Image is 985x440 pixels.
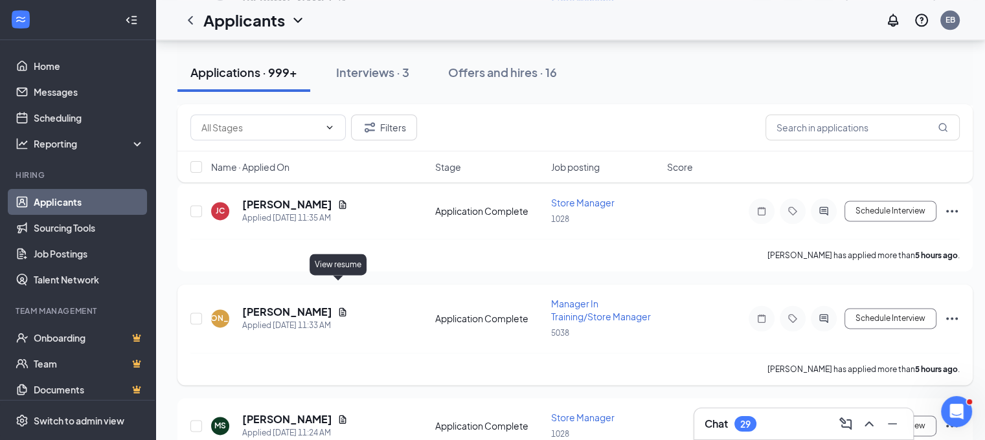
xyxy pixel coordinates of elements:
[740,419,751,430] div: 29
[34,105,144,131] a: Scheduling
[337,414,348,424] svg: Document
[838,416,854,432] svg: ComposeMessage
[337,199,348,210] svg: Document
[310,254,367,275] div: View resume
[944,203,960,219] svg: Ellipses
[435,419,543,432] div: Application Complete
[914,12,929,28] svg: QuestionInfo
[34,189,144,215] a: Applicants
[938,122,948,133] svg: MagnifyingGlass
[765,115,960,140] input: Search in applications
[859,413,879,434] button: ChevronUp
[844,201,936,221] button: Schedule Interview
[125,14,138,27] svg: Collapse
[34,351,144,377] a: TeamCrown
[34,53,144,79] a: Home
[183,12,198,28] svg: ChevronLeft
[861,416,877,432] svg: ChevronUp
[816,206,832,216] svg: ActiveChat
[705,417,728,431] h3: Chat
[551,160,600,173] span: Job posting
[242,305,332,319] h5: [PERSON_NAME]
[435,204,543,217] div: Application Complete
[835,413,856,434] button: ComposeMessage
[34,215,144,241] a: Sourcing Tools
[34,241,144,267] a: Job Postings
[34,137,145,150] div: Reporting
[754,206,769,216] svg: Note
[435,312,543,325] div: Application Complete
[362,120,378,135] svg: Filter
[14,13,27,26] svg: WorkstreamLogo
[187,313,254,324] div: [PERSON_NAME]
[190,64,297,80] div: Applications · 999+
[203,9,285,31] h1: Applicants
[944,311,960,326] svg: Ellipses
[16,305,142,316] div: Team Management
[551,298,651,322] span: Manager In Training/Store Manager
[34,79,144,105] a: Messages
[336,64,409,80] div: Interviews · 3
[242,197,332,212] h5: [PERSON_NAME]
[882,413,903,434] button: Minimize
[201,120,319,135] input: All Stages
[242,319,348,332] div: Applied [DATE] 11:33 AM
[767,250,960,261] p: [PERSON_NAME] has applied more than .
[34,325,144,351] a: OnboardingCrown
[324,122,335,133] svg: ChevronDown
[551,214,569,224] span: 1028
[915,364,958,374] b: 5 hours ago
[211,160,289,173] span: Name · Applied On
[844,308,936,329] button: Schedule Interview
[16,170,142,181] div: Hiring
[551,412,615,423] span: Store Manager
[941,396,972,427] iframe: Intercom live chat
[16,137,28,150] svg: Analysis
[290,12,306,28] svg: ChevronDown
[885,416,900,432] svg: Minimize
[242,212,348,225] div: Applied [DATE] 11:35 AM
[337,307,348,317] svg: Document
[667,160,693,173] span: Score
[767,364,960,375] p: [PERSON_NAME] has applied more than .
[785,313,800,324] svg: Tag
[216,205,225,216] div: JC
[551,429,569,439] span: 1028
[34,414,124,427] div: Switch to admin view
[242,412,332,426] h5: [PERSON_NAME]
[885,12,901,28] svg: Notifications
[785,206,800,216] svg: Tag
[551,328,569,338] span: 5038
[915,250,958,260] b: 5 hours ago
[754,313,769,324] svg: Note
[551,197,615,208] span: Store Manager
[214,420,226,431] div: MS
[448,64,557,80] div: Offers and hires · 16
[816,313,832,324] svg: ActiveChat
[242,426,348,439] div: Applied [DATE] 11:24 AM
[34,377,144,402] a: DocumentsCrown
[435,160,461,173] span: Stage
[34,267,144,292] a: Talent Network
[945,14,955,25] div: EB
[16,414,28,427] svg: Settings
[351,115,417,140] button: Filter Filters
